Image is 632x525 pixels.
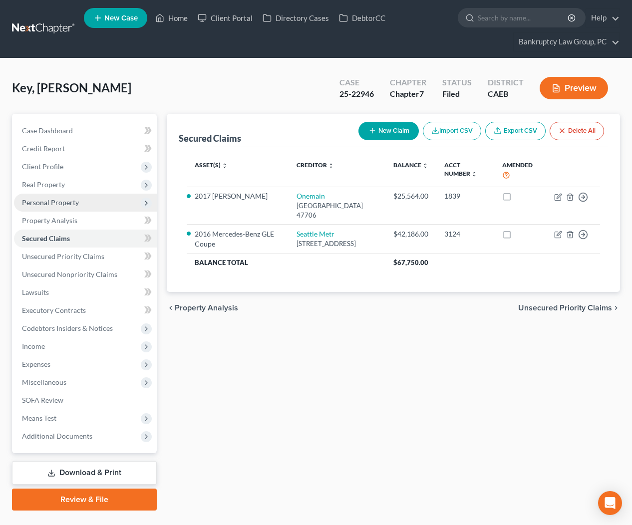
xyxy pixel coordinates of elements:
[22,198,79,207] span: Personal Property
[22,216,77,225] span: Property Analysis
[22,126,73,135] span: Case Dashboard
[390,88,426,100] div: Chapter
[334,9,390,27] a: DebtorCC
[339,77,374,88] div: Case
[442,77,472,88] div: Status
[12,489,157,511] a: Review & File
[22,378,66,386] span: Miscellaneous
[104,14,138,22] span: New Case
[423,122,481,140] button: Import CSV
[22,414,56,422] span: Means Test
[297,201,377,220] div: [GEOGRAPHIC_DATA] 47706
[14,230,157,248] a: Secured Claims
[22,180,65,189] span: Real Property
[598,491,622,515] div: Open Intercom Messenger
[444,229,486,239] div: 3124
[187,254,386,271] th: Balance Total
[14,140,157,158] a: Credit Report
[478,8,569,27] input: Search by name...
[488,77,524,88] div: District
[22,396,63,404] span: SOFA Review
[485,122,546,140] a: Export CSV
[328,163,334,169] i: unfold_more
[22,360,50,368] span: Expenses
[442,88,472,100] div: Filed
[14,283,157,301] a: Lawsuits
[22,342,45,350] span: Income
[22,144,65,153] span: Credit Report
[22,324,113,332] span: Codebtors Insiders & Notices
[195,161,228,169] a: Asset(s) unfold_more
[175,304,238,312] span: Property Analysis
[393,161,428,169] a: Balance unfold_more
[22,252,104,261] span: Unsecured Priority Claims
[390,77,426,88] div: Chapter
[514,33,620,51] a: Bankruptcy Law Group, PC
[518,304,612,312] span: Unsecured Priority Claims
[195,191,281,201] li: 2017 [PERSON_NAME]
[12,461,157,485] a: Download & Print
[444,191,486,201] div: 1839
[179,132,241,144] div: Secured Claims
[586,9,620,27] a: Help
[258,9,334,27] a: Directory Cases
[393,191,428,201] div: $25,564.00
[488,88,524,100] div: CAEB
[222,163,228,169] i: unfold_more
[422,163,428,169] i: unfold_more
[494,155,546,187] th: Amended
[419,89,424,98] span: 7
[167,304,175,312] i: chevron_left
[297,239,377,249] div: [STREET_ADDRESS]
[22,270,117,278] span: Unsecured Nonpriority Claims
[339,88,374,100] div: 25-22946
[550,122,604,140] button: Delete All
[393,259,428,266] span: $67,750.00
[195,229,281,249] li: 2016 Mercedes-Benz GLE Coupe
[297,161,334,169] a: Creditor unfold_more
[14,212,157,230] a: Property Analysis
[22,162,63,171] span: Client Profile
[150,9,193,27] a: Home
[22,306,86,314] span: Executory Contracts
[297,192,325,200] a: Onemain
[471,171,477,177] i: unfold_more
[540,77,608,99] button: Preview
[393,229,428,239] div: $42,186.00
[297,230,334,238] a: Seattle Metr
[22,288,49,296] span: Lawsuits
[518,304,620,312] button: Unsecured Priority Claims chevron_right
[14,122,157,140] a: Case Dashboard
[22,432,92,440] span: Additional Documents
[444,161,477,177] a: Acct Number unfold_more
[14,391,157,409] a: SOFA Review
[612,304,620,312] i: chevron_right
[14,301,157,319] a: Executory Contracts
[22,234,70,243] span: Secured Claims
[12,80,131,95] span: Key, [PERSON_NAME]
[358,122,419,140] button: New Claim
[167,304,238,312] button: chevron_left Property Analysis
[193,9,258,27] a: Client Portal
[14,248,157,265] a: Unsecured Priority Claims
[14,265,157,283] a: Unsecured Nonpriority Claims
